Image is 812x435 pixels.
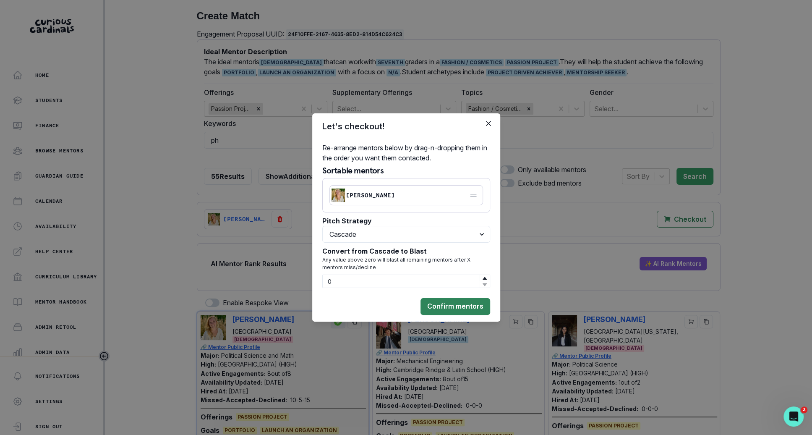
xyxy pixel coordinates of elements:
span: 2 [801,406,807,413]
button: Confirm mentors [420,298,490,315]
button: Close [482,117,495,130]
p: Any value above zero will blast all remaining mentors after X mentors miss/decline [322,256,490,275]
header: Let's checkout! [312,113,500,139]
p: [PERSON_NAME] [346,192,395,199]
div: Picture of Phoebe Dragseth[PERSON_NAME] [329,185,483,205]
p: Sortable mentors [322,166,490,178]
p: Re-arrange mentors below by drag-n-dropping them in the order you want them contacted. [322,143,490,166]
iframe: Intercom live chat [783,406,804,427]
p: Pitch Strategy [322,216,490,226]
p: Convert from Cascade to Blast [322,246,490,256]
img: Picture of Phoebe Dragseth [332,189,345,202]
